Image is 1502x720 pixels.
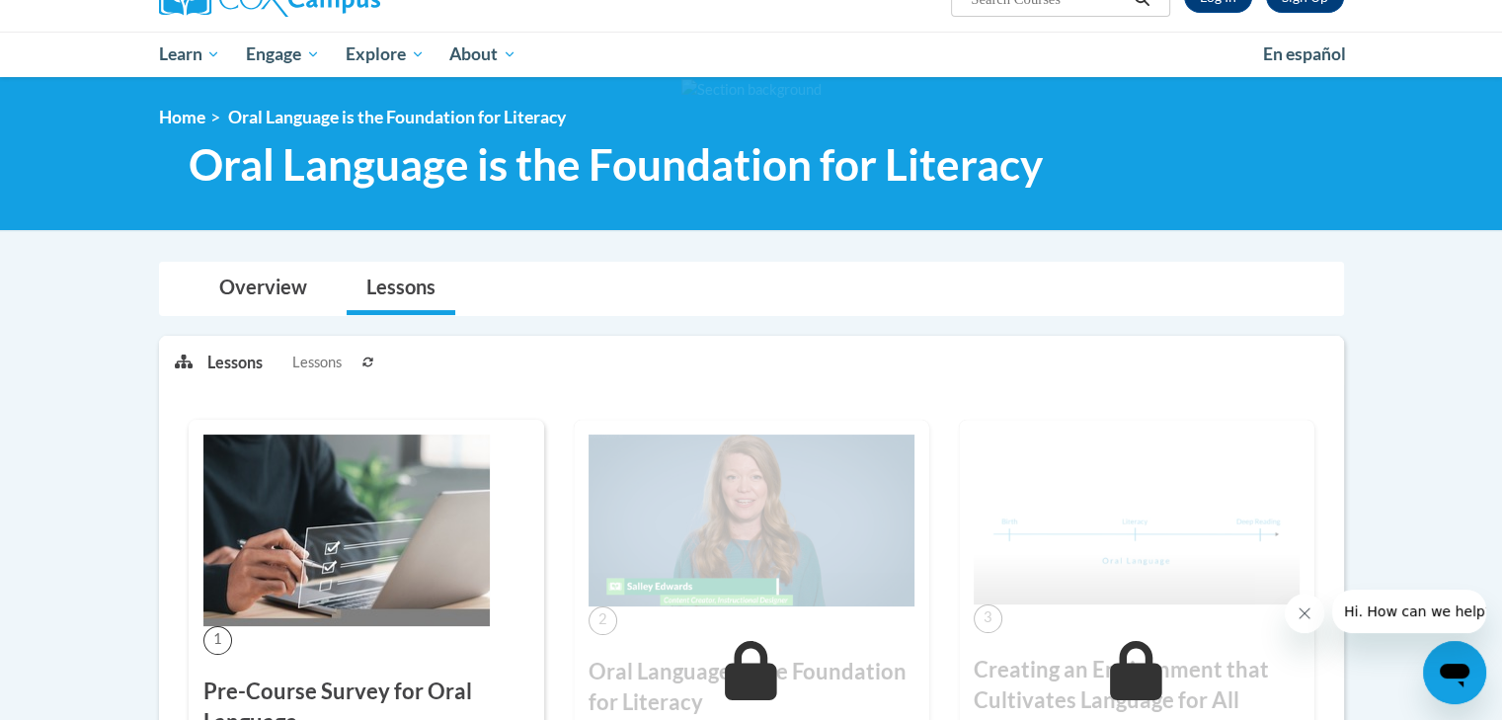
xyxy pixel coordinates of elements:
a: Explore [333,32,437,77]
span: Learn [158,42,220,66]
span: Lessons [292,352,342,373]
a: Engage [233,32,333,77]
span: 3 [974,604,1002,633]
span: 1 [203,626,232,655]
span: Explore [346,42,425,66]
div: Main menu [129,32,1374,77]
p: Lessons [207,352,263,373]
a: Home [159,107,205,127]
iframe: Close message [1285,594,1324,633]
a: Lessons [347,263,455,315]
iframe: Message from company [1332,590,1486,633]
span: 2 [589,606,617,635]
a: Learn [146,32,234,77]
a: About [436,32,529,77]
a: Overview [199,263,327,315]
h3: Oral Language is the Foundation for Literacy [589,657,914,718]
span: About [449,42,516,66]
span: Oral Language is the Foundation for Literacy [189,138,1043,191]
span: En español [1263,43,1346,64]
img: Course Image [974,435,1300,604]
img: Section background [681,79,822,101]
iframe: Button to launch messaging window [1423,641,1486,704]
a: En español [1250,34,1359,75]
span: Oral Language is the Foundation for Literacy [228,107,566,127]
span: Engage [246,42,320,66]
span: Hi. How can we help? [12,14,160,30]
img: Course Image [589,435,914,606]
img: Course Image [203,435,490,626]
